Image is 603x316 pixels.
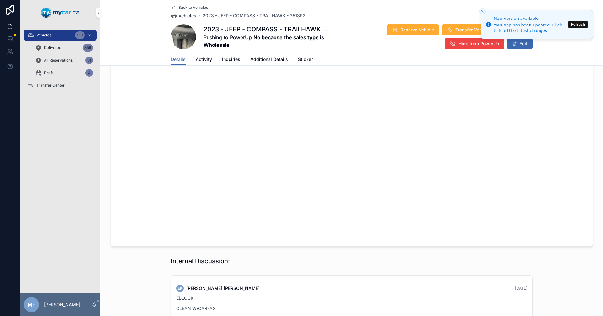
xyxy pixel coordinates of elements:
button: Reserve Vehicle [387,24,439,35]
a: Transfer Center [24,80,97,91]
a: Draft4 [31,67,97,79]
h1: Internal Discussion: [171,257,230,265]
button: Transfer Vehicle [442,24,494,35]
a: Delivered859 [31,42,97,53]
span: Pushing to PowerUp: [204,34,328,49]
div: scrollable content [20,25,100,99]
span: Activity [196,56,212,63]
p: EBLOCK [176,295,527,301]
span: Sticker [298,56,313,63]
span: Back to Vehicles [178,5,208,10]
span: MF [28,301,35,308]
a: Vehicles319 [24,30,97,41]
button: Close toast [479,8,486,14]
a: Additional Details [250,54,288,66]
a: Inquiries [222,54,240,66]
div: 859 [83,44,93,52]
span: Vehicles [178,13,196,19]
span: Reserve Vehicle [400,27,434,33]
div: 4 [85,69,93,77]
div: New version available [494,15,567,22]
span: Hide from PowerUp [459,41,499,47]
span: Transfer Center [36,83,65,88]
div: 319 [75,31,85,39]
strong: No because the sales type is Wholesale [204,34,324,48]
span: Vehicles [36,33,51,38]
a: 2023 - JEEP - COMPASS - TRAILHAWK - 251392 [203,13,306,19]
a: All Reservations51 [31,55,97,66]
span: [PERSON_NAME] [PERSON_NAME] [186,285,260,291]
p: [PERSON_NAME] [44,302,80,308]
span: Draft [44,70,53,75]
a: Back to Vehicles [171,5,208,10]
div: Your app has been updated. Click to load the latest changes [494,22,567,34]
img: App logo [41,8,79,18]
span: Inquiries [222,56,240,63]
button: Edit [507,38,533,49]
button: Hide from PowerUp [445,38,504,49]
a: Details [171,54,186,66]
a: Activity [196,54,212,66]
h1: 2023 - JEEP - COMPASS - TRAILHAWK - 251392 [204,25,328,34]
span: Transfer Vehicle [455,27,489,33]
a: Sticker [298,54,313,66]
span: Delivered [44,45,61,50]
span: Details [171,56,186,63]
a: Vehicles [171,13,196,19]
span: EK [178,286,182,291]
span: Additional Details [250,56,288,63]
p: CLEAN W/CARFAX [176,305,527,312]
button: Refresh [568,21,588,28]
span: [DATE] [515,286,527,291]
span: All Reservations [44,58,73,63]
div: 51 [85,57,93,64]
